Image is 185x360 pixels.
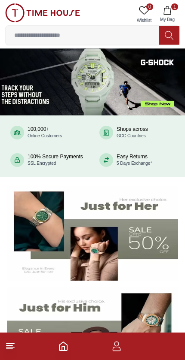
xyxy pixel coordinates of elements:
div: Shops across [117,126,148,139]
button: 1My Bag [155,3,180,25]
a: Home [58,341,68,351]
span: Wishlist [133,17,155,24]
div: 100% Secure Payments [28,154,83,166]
a: 0Wishlist [133,3,155,25]
span: GCC Countries [117,133,146,138]
img: ... [5,3,80,22]
span: 0 [146,3,153,10]
div: Easy Returns [117,154,152,166]
span: 5 Days Exchange* [117,161,152,166]
img: Women's Watches Banner [7,186,178,281]
span: 1 [171,3,178,10]
span: SSL Encrypted [28,161,56,166]
span: My Bag [157,16,178,23]
div: 100,000+ [28,126,62,139]
span: Online Customers [28,133,62,138]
